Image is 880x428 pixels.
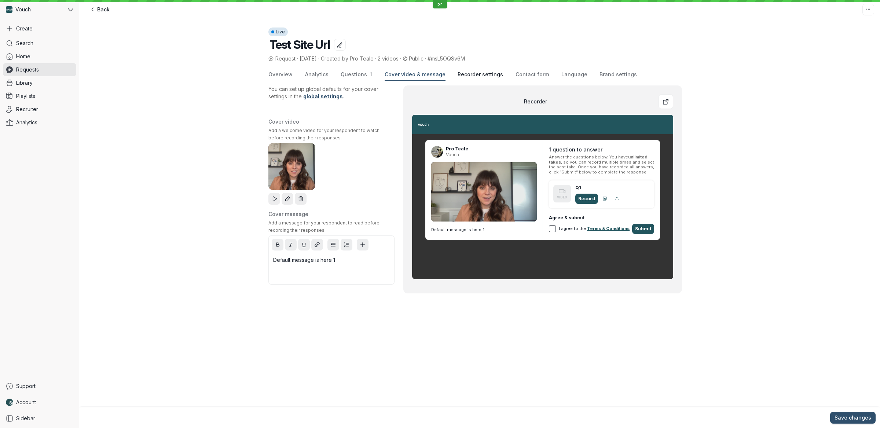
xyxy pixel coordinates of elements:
[3,63,76,76] a: Requests
[557,194,567,201] span: VIDEO
[268,85,395,100] p: You can set up global defaults for your cover settings in the .
[3,22,76,35] button: Create
[305,71,329,78] span: Analytics
[374,55,378,62] span: ·
[549,154,648,164] b: unlimited takes
[431,162,537,222] img: aa8517f2-2e89-4c69-ace7-7cf5d53f100a_poster.0000001.jpg
[311,239,323,250] button: Add hyperlink
[458,71,503,78] span: Recorder settings
[16,415,35,422] span: Sidebar
[446,152,468,158] span: Vouch
[16,92,35,100] span: Playlists
[6,6,12,13] img: Vouch avatar
[16,399,36,406] span: Account
[3,3,66,16] div: Vouch
[298,239,310,250] button: Underline
[561,71,587,78] span: Language
[418,119,429,130] img: 1d56eab0-5c22-4be9-913e-5387e5748995.png
[268,219,395,234] span: Add a message for your respondent to read before recording their responses.
[385,71,445,78] span: Cover video & message
[276,28,285,36] span: Live
[549,146,654,153] h2: 1 question to answer
[575,185,622,191] span: Q1
[3,50,76,63] a: Home
[97,6,110,13] span: Back
[268,118,299,125] span: Cover video
[3,3,76,16] button: Vouch avatarVouch
[431,226,537,234] p: Default message is here 1
[321,55,374,62] span: Created by Pro Teale
[516,71,549,78] span: Contact form
[16,79,33,87] span: Library
[85,4,114,15] a: Back
[3,89,76,103] a: Playlists
[3,396,76,409] a: Nathan Weinstock avatarAccount
[412,98,659,105] h2: Recorder
[268,143,315,190] img: Video thumbnail
[357,239,368,250] button: Add variable placeholder
[3,412,76,425] a: Sidebar
[334,39,346,51] button: Edit title
[3,116,76,129] a: Analytics
[367,71,372,77] span: 1
[295,193,307,205] button: Remove video
[285,239,297,250] button: Italic
[282,193,293,205] a: Edit video
[273,256,390,264] p: Default message is here 1
[327,239,339,250] button: Bullet list
[16,106,38,113] span: Recruiter
[446,146,468,152] span: Pro Teale
[272,239,283,250] button: Bold
[599,71,637,78] span: Brand settings
[6,399,13,406] img: Nathan Weinstock avatar
[268,55,296,62] span: Request
[317,55,321,62] span: ·
[16,66,39,73] span: Requests
[15,6,31,13] span: Vouch
[587,226,630,231] a: Terms & Conditions
[341,239,352,250] button: Ordered list
[399,55,403,62] span: ·
[268,71,293,78] span: Overview
[378,55,399,62] span: 2 videos
[303,93,343,99] a: global settings
[428,55,465,62] span: #msL5OQSv6M
[409,55,423,62] span: Public
[423,55,428,62] span: ·
[16,40,33,47] span: Search
[268,193,280,205] button: Play video
[341,71,367,77] span: Questions
[16,119,37,126] span: Analytics
[549,155,654,175] span: Answer the questions below. You have , so you can record multiple times and select the best take....
[431,146,443,158] img: Pro Teale avatar
[575,194,598,204] div: Record
[559,226,630,231] span: I agree to the
[549,215,654,221] span: Agree & submit
[296,55,300,62] span: ·
[3,380,76,393] a: Support
[268,211,308,218] span: Cover message
[16,383,36,390] span: Support
[3,37,76,50] a: Search
[16,25,33,32] span: Create
[632,224,654,234] div: Submit
[659,94,673,109] a: Preview
[3,103,76,116] a: Recruiter
[269,37,330,52] span: Test Site Url
[16,53,30,60] span: Home
[300,55,317,62] span: [DATE]
[3,76,76,89] a: Library
[268,127,395,142] span: Add a welcome video for your respondent to watch before recording their responses.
